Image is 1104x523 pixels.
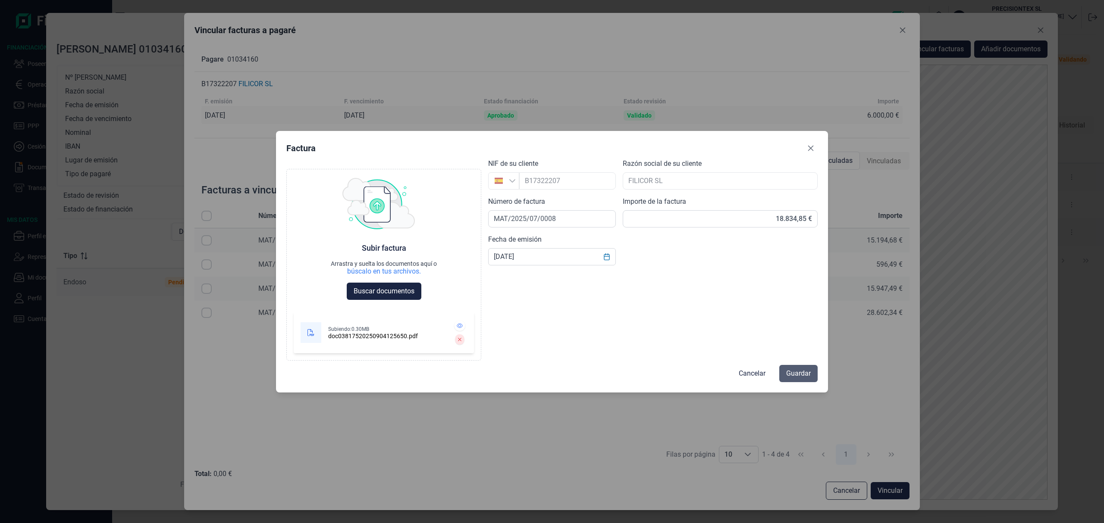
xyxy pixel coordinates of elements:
span: Guardar [786,368,811,379]
div: Subir factura [362,243,406,253]
button: Buscar documentos [347,283,421,300]
div: búscalo en tus archivos. [347,267,421,276]
img: upload img [342,178,415,230]
label: Importe de la factura [623,196,686,207]
div: Arrastra y suelta los documentos aquí o [331,260,437,267]
input: 0,00€ [623,210,818,227]
button: Close [804,141,818,155]
div: Busque un NIF [509,173,519,189]
span: Buscar documentos [354,286,414,296]
label: Fecha de emisión [488,234,542,245]
button: Cancelar [732,365,772,382]
div: Subiendo: 0.30MB [328,326,418,333]
label: NIF de su cliente [488,159,538,169]
button: Choose Date [599,249,615,265]
div: doc03817520250904125650.pdf [328,333,418,339]
div: Factura [286,142,316,154]
label: Número de factura [488,196,545,207]
label: Razón social de su cliente [623,159,702,169]
div: búscalo en tus archivos. [331,267,437,276]
button: Guardar [779,365,818,382]
span: Cancelar [739,368,765,379]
